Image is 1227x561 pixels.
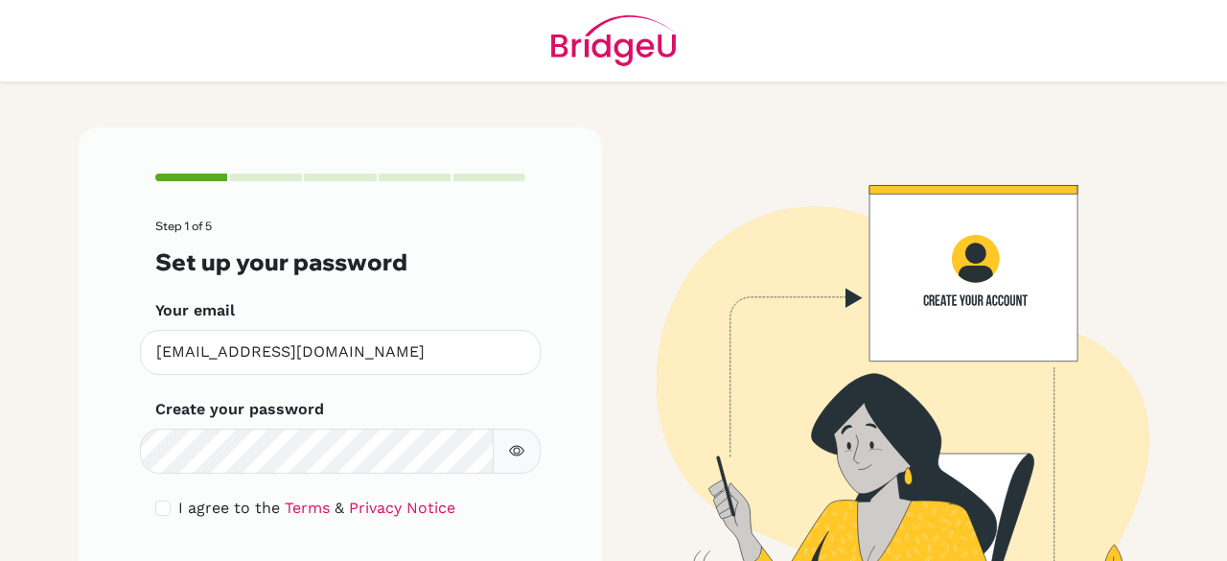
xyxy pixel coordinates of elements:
label: Your email [155,299,235,322]
a: Terms [285,499,330,517]
span: & [335,499,344,517]
h3: Set up your password [155,248,525,276]
span: I agree to the [178,499,280,517]
input: Insert your email* [140,330,541,375]
a: Privacy Notice [349,499,455,517]
span: Step 1 of 5 [155,219,212,233]
label: Create your password [155,398,324,421]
